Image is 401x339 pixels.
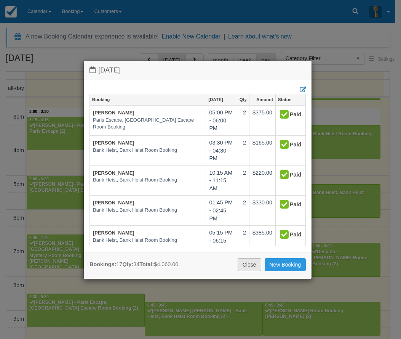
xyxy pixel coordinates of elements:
td: $375.00 [249,105,275,135]
td: $385.00 [249,226,275,256]
td: $220.00 [249,165,275,196]
a: [PERSON_NAME] [93,140,134,146]
div: Paid [279,229,296,241]
td: 01:45 PM - 02:45 PM [206,196,237,226]
h4: [DATE] [89,66,306,74]
em: Bank Heist, Bank Heist Room Booking [93,177,203,184]
a: Amount [249,94,275,105]
a: [DATE] [206,94,236,105]
a: New Booking [265,258,306,271]
a: Booking [90,94,206,105]
strong: Qty: [122,261,133,267]
em: Bank Heist, Bank Heist Room Booking [93,207,203,214]
a: [PERSON_NAME] [93,200,134,206]
td: 05:00 PM - 06:00 PM [206,105,237,135]
td: $330.00 [249,196,275,226]
td: 10:15 AM - 11:15 AM [206,165,237,196]
div: Paid [279,109,296,121]
em: Paris Escape, [GEOGRAPHIC_DATA] Escape Room Booking [93,117,203,131]
strong: Bookings: [89,261,116,267]
td: 2 [237,135,249,165]
strong: Total: [139,261,154,267]
em: Bank Heist, Bank Heist Room Booking [93,237,203,244]
div: Paid [279,169,296,181]
a: Status [276,94,305,105]
div: 17 34 $4,060.00 [89,260,178,268]
td: 05:15 PM - 06:15 PM [206,226,237,256]
em: Bank Heist, Bank Heist Room Booking [93,147,203,154]
td: 2 [237,226,249,256]
td: 03:30 PM - 04:30 PM [206,135,237,165]
a: [PERSON_NAME] [93,170,134,176]
a: Qty [237,94,249,105]
td: 2 [237,105,249,135]
a: [PERSON_NAME] [93,230,134,236]
a: Close [238,258,261,271]
td: 2 [237,196,249,226]
div: Paid [279,139,296,151]
div: Paid [279,199,296,211]
td: 2 [237,165,249,196]
a: [PERSON_NAME] [93,110,134,116]
td: $165.00 [249,135,275,165]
